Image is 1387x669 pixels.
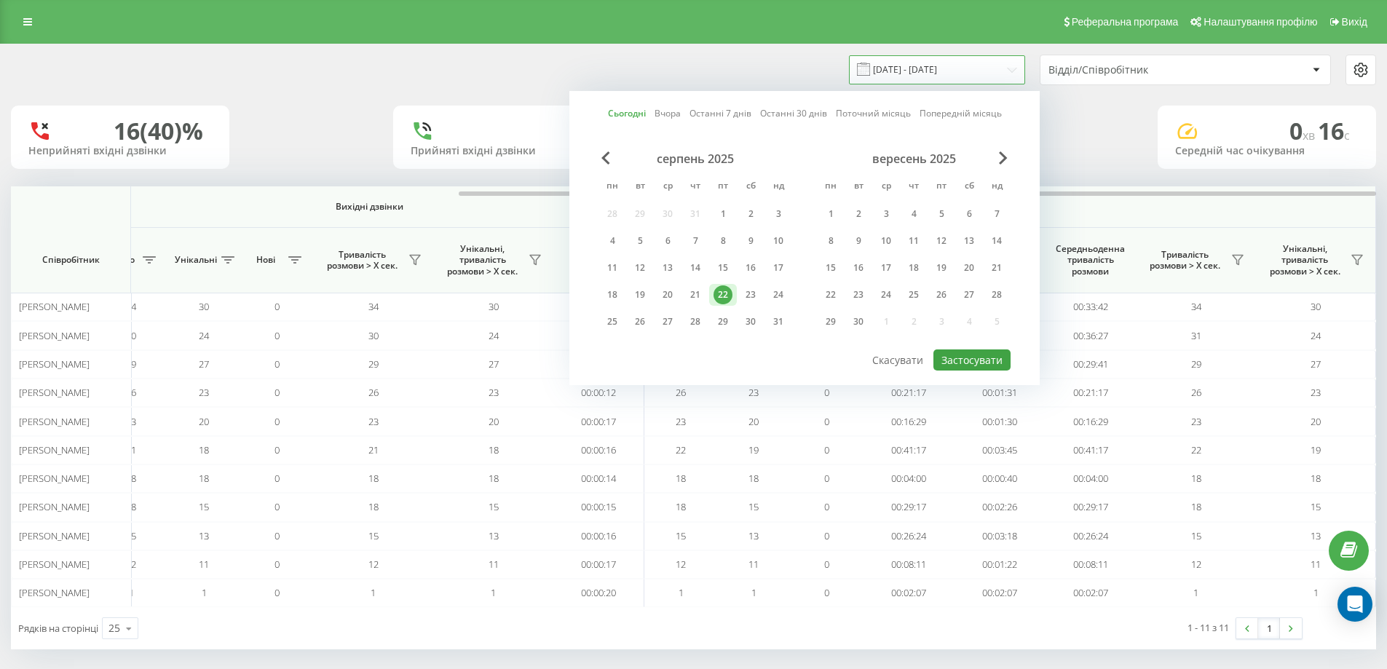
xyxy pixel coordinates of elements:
[714,312,732,331] div: 29
[748,558,759,571] span: 11
[489,529,499,542] span: 13
[626,257,654,279] div: вт 12 серп 2025 р.
[19,558,90,571] span: [PERSON_NAME]
[769,231,788,250] div: 10
[1045,522,1136,550] td: 00:26:24
[820,176,842,198] abbr: понеділок
[440,243,524,277] span: Унікальні, тривалість розмови > Х сек.
[987,285,1006,304] div: 28
[769,285,788,304] div: 24
[817,203,845,225] div: пн 1 вер 2025 р.
[987,231,1006,250] div: 14
[824,529,829,542] span: 0
[603,312,622,331] div: 25
[954,464,1045,493] td: 00:00:40
[654,230,681,252] div: ср 6 серп 2025 р.
[769,205,788,223] div: 3
[553,579,644,607] td: 00:00:20
[1311,329,1321,342] span: 24
[626,284,654,306] div: вт 19 серп 2025 р.
[274,529,280,542] span: 0
[657,176,679,198] abbr: середа
[175,254,217,266] span: Унікальні
[1311,472,1321,485] span: 18
[676,500,686,513] span: 18
[709,203,737,225] div: пт 1 серп 2025 р.
[274,500,280,513] span: 0
[689,106,751,120] a: Останні 7 днів
[676,415,686,428] span: 23
[1056,243,1125,277] span: Середньоденна тривалість розмови
[489,415,499,428] span: 20
[553,293,644,321] td: 00:00:17
[489,386,499,399] span: 23
[987,258,1006,277] div: 21
[28,145,212,157] div: Неприйняті вхідні дзвінки
[741,312,760,331] div: 30
[654,284,681,306] div: ср 20 серп 2025 р.
[1337,587,1372,622] div: Open Intercom Messenger
[863,379,954,407] td: 00:21:17
[274,472,280,485] span: 0
[1191,329,1201,342] span: 31
[872,230,900,252] div: ср 10 вер 2025 р.
[248,254,284,266] span: Нові
[849,205,868,223] div: 2
[681,284,709,306] div: чт 21 серп 2025 р.
[199,357,209,371] span: 27
[928,284,955,306] div: пт 26 вер 2025 р.
[955,203,983,225] div: сб 6 вер 2025 р.
[553,321,644,349] td: 00:00:15
[553,464,644,493] td: 00:00:14
[19,357,90,371] span: [PERSON_NAME]
[845,230,872,252] div: вт 9 вер 2025 р.
[1318,115,1350,146] span: 16
[368,300,379,313] span: 34
[1045,493,1136,521] td: 00:29:17
[1045,350,1136,379] td: 00:29:41
[932,231,951,250] div: 12
[411,145,594,157] div: Прийняті вхідні дзвінки
[1045,436,1136,464] td: 00:41:17
[489,329,499,342] span: 24
[1311,558,1321,571] span: 11
[681,230,709,252] div: чт 7 серп 2025 р.
[598,284,626,306] div: пн 18 серп 2025 р.
[1204,16,1317,28] span: Налаштування профілю
[19,443,90,456] span: [PERSON_NAME]
[686,231,705,250] div: 7
[1045,379,1136,407] td: 00:21:17
[903,176,925,198] abbr: четвер
[676,386,686,399] span: 26
[821,312,840,331] div: 29
[601,151,610,165] span: Previous Month
[824,415,829,428] span: 0
[737,284,764,306] div: сб 23 серп 2025 р.
[821,205,840,223] div: 1
[983,257,1011,279] div: нд 21 вер 2025 р.
[489,443,499,456] span: 18
[849,312,868,331] div: 30
[1191,415,1201,428] span: 23
[714,231,732,250] div: 8
[631,285,649,304] div: 19
[114,117,203,145] div: 16 (40)%
[863,550,954,579] td: 00:08:11
[368,529,379,542] span: 15
[764,311,792,333] div: нд 31 серп 2025 р.
[1191,558,1201,571] span: 12
[553,436,644,464] td: 00:00:16
[19,300,90,313] span: [PERSON_NAME]
[1045,293,1136,321] td: 00:33:42
[684,176,706,198] abbr: четвер
[553,522,644,550] td: 00:00:16
[928,203,955,225] div: пт 5 вер 2025 р.
[199,529,209,542] span: 13
[714,285,732,304] div: 22
[553,407,644,435] td: 00:00:17
[658,285,677,304] div: 20
[686,258,705,277] div: 14
[740,176,762,198] abbr: субота
[489,472,499,485] span: 18
[598,257,626,279] div: пн 11 серп 2025 р.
